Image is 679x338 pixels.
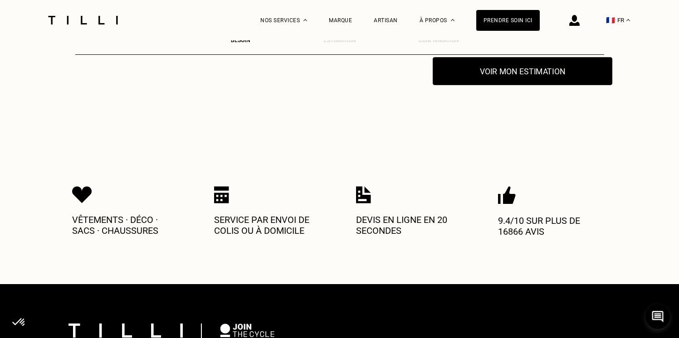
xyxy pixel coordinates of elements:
a: Artisan [374,17,398,24]
img: Icon [356,186,371,203]
p: Service par envoi de colis ou à domicile [214,214,323,236]
img: Menu déroulant [303,19,307,21]
img: Logo du service de couturière Tilli [45,16,121,24]
img: Icon [72,186,92,203]
img: Icon [498,186,516,204]
img: logo Join The Cycle [220,324,274,337]
button: Voir mon estimation [433,57,612,85]
div: Besoin [195,37,286,43]
div: Confirmation [393,37,484,43]
span: 🇫🇷 [606,16,615,24]
img: icône connexion [569,15,580,26]
img: Icon [214,186,229,203]
div: Estimation [294,37,385,43]
p: Devis en ligne en 20 secondes [356,214,465,236]
p: 9.4/10 sur plus de 16866 avis [498,215,607,237]
img: menu déroulant [626,19,630,21]
a: Prendre soin ici [476,10,540,31]
a: Marque [329,17,352,24]
p: Vêtements · Déco · Sacs · Chaussures [72,214,181,236]
img: logo Tilli [68,324,183,338]
img: Menu déroulant à propos [451,19,454,21]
